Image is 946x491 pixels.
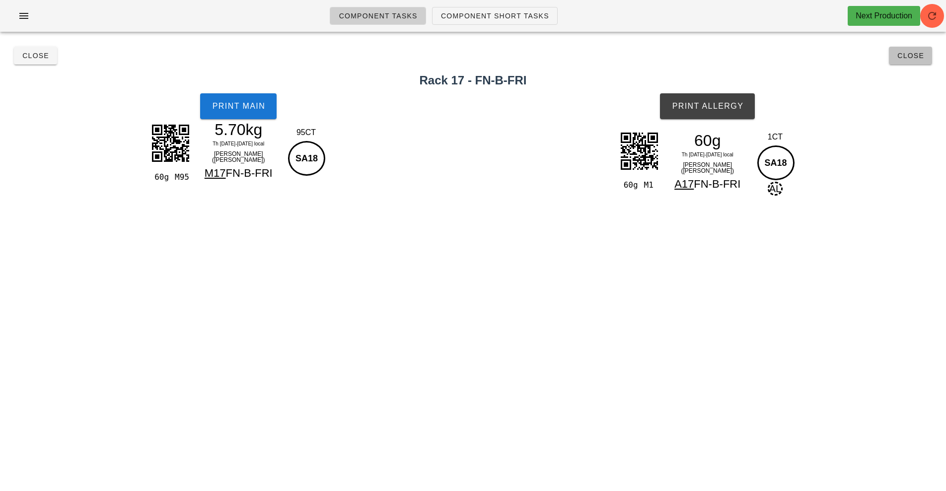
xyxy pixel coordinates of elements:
[205,167,226,179] span: M17
[200,93,277,119] button: Print Main
[226,167,273,179] span: FN-B-FRI
[897,52,924,60] span: Close
[22,52,49,60] span: Close
[14,47,57,65] button: Close
[440,12,549,20] span: Component Short Tasks
[889,47,932,65] button: Close
[150,171,171,184] div: 60g
[671,102,743,111] span: Print Allergy
[338,12,417,20] span: Component Tasks
[660,93,755,119] button: Print Allergy
[682,152,733,157] span: Th [DATE]-[DATE] local
[664,160,751,176] div: [PERSON_NAME] ([PERSON_NAME])
[212,102,265,111] span: Print Main
[195,122,282,137] div: 5.70kg
[674,178,694,190] span: A17
[288,141,325,176] div: SA18
[195,149,282,165] div: [PERSON_NAME] ([PERSON_NAME])
[694,178,740,190] span: FN-B-FRI
[619,179,640,192] div: 60g
[171,171,191,184] div: M95
[757,145,795,180] div: SA18
[614,126,664,176] img: mKQEqyDOQcAiZkDtuUZxOSgm3uIRMyh23KswlJwTb3kAmZwzbl2YSkYJt7yITMYZvybEJSsM09ZELmsE15NiEp2OYe+gkbiR0...
[640,179,660,192] div: M1
[664,133,751,148] div: 60g
[213,141,264,146] span: Th [DATE]-[DATE] local
[6,71,940,89] h2: Rack 17 - FN-B-FRI
[432,7,558,25] a: Component Short Tasks
[755,131,796,143] div: 1CT
[286,127,327,139] div: 95CT
[330,7,426,25] a: Component Tasks
[856,10,912,22] div: Next Production
[768,182,783,196] span: AL
[146,118,195,168] img: PcQAAAABJRU5ErkJggg==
